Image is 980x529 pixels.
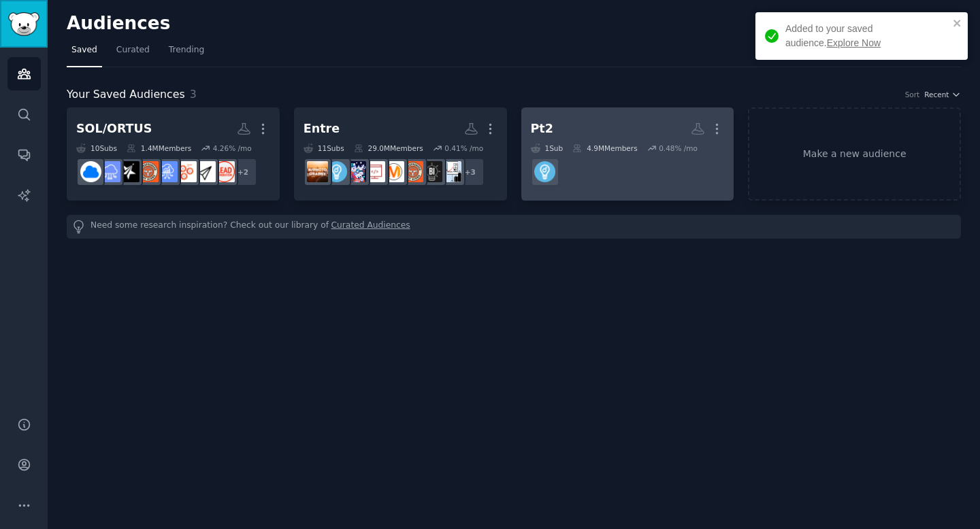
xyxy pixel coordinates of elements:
img: EntrepreneurRideAlong [137,161,159,182]
img: SaaSMarketing [118,161,140,182]
div: Added to your saved audience. [785,22,949,50]
img: Entrepreneur [326,161,347,182]
button: close [953,18,962,29]
div: 1.4M Members [127,143,191,153]
span: Saved [71,44,97,56]
img: webdev [364,161,385,182]
a: Saved [67,39,102,67]
div: 1 Sub [531,143,563,153]
span: 3 [190,88,197,101]
a: Trending [164,39,209,67]
a: Pt21Sub4.9MMembers0.48% /moEntrepreneur [521,107,734,201]
a: Explore Now [827,37,881,48]
span: Recent [924,90,949,99]
img: consulting [440,161,461,182]
img: Business_Ideas [421,161,442,182]
div: + 2 [229,158,257,186]
div: 11 Sub s [304,143,344,153]
img: GummySearch logo [8,12,39,36]
h2: Audiences [67,13,851,35]
div: 10 Sub s [76,143,117,153]
img: startups_promotion [195,161,216,182]
img: marketing [383,161,404,182]
a: Entre11Subs29.0MMembers0.41% /mo+3consultingBusiness_IdeasEntrepreneurRideAlongmarketingwebdevtee... [294,107,507,201]
div: 0.48 % /mo [659,143,698,153]
div: Sort [905,90,920,99]
div: Pt2 [531,120,553,137]
div: 0.41 % /mo [444,143,483,153]
div: 4.9M Members [572,143,637,153]
img: B2BSaaS [80,161,101,182]
img: GrowthHacking [176,161,197,182]
button: Recent [924,90,961,99]
a: SOL/ORTUS10Subs1.4MMembers4.26% /mo+2LeadGenerationstartups_promotionGrowthHackingSaaSSalesEntrep... [67,107,280,201]
div: SOL/ORTUS [76,120,152,137]
a: Make a new audience [748,107,961,201]
img: EntrepreneurRideAlong [402,161,423,182]
img: SaaS [99,161,120,182]
img: photography [307,161,328,182]
img: LeadGeneration [214,161,235,182]
img: SaaSSales [157,161,178,182]
div: Entre [304,120,340,137]
div: 4.26 % /mo [213,143,252,153]
div: 29.0M Members [354,143,423,153]
img: Entrepreneur [534,161,555,182]
a: Curated [112,39,154,67]
span: Trending [169,44,204,56]
span: Your Saved Audiences [67,86,185,103]
span: Curated [116,44,150,56]
a: Curated Audiences [331,220,410,234]
img: teenagers [345,161,366,182]
div: Need some research inspiration? Check out our library of [67,215,961,239]
div: + 3 [456,158,485,186]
